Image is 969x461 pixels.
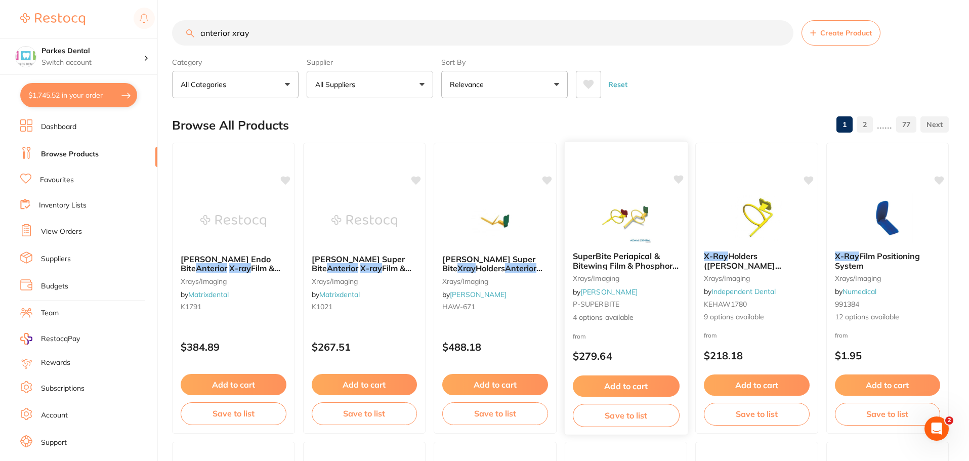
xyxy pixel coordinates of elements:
[441,71,568,98] button: Relevance
[704,374,810,396] button: Add to cart
[704,331,717,339] span: from
[476,263,505,273] span: Holders
[572,274,679,282] small: xrays/imaging
[605,71,630,98] button: Reset
[41,438,67,448] a: Support
[842,287,876,296] a: Numedical
[181,277,286,285] small: xrays/imaging
[835,287,876,296] span: by
[41,254,71,264] a: Suppliers
[802,20,880,46] button: Create Product
[181,254,271,273] span: [PERSON_NAME] Endo Bite
[704,274,810,282] small: xrays/imaging
[172,118,289,133] h2: Browse All Products
[593,192,659,243] img: SuperBite Periapical & Bitewing Film & Phosphor Plate
[20,83,137,107] button: $1,745.52 in your order
[572,312,679,322] span: 4 options available
[181,302,201,311] span: K1791
[20,333,80,345] a: RestocqPay
[41,410,68,421] a: Account
[835,251,920,270] span: Film Positioning System
[229,263,251,273] em: X-ray
[572,332,585,340] span: from
[312,290,360,299] span: by
[41,281,68,291] a: Budgets
[312,254,405,273] span: [PERSON_NAME] Super Bite
[572,252,679,270] b: SuperBite Periapical & Bitewing Film & Phosphor Plate
[442,263,556,282] span: Pack of 8
[442,374,548,395] button: Add to cart
[450,290,507,299] a: [PERSON_NAME]
[315,79,359,90] p: All Suppliers
[442,302,475,311] span: HAW-671
[172,20,793,46] input: Search Products
[312,341,417,353] p: $267.51
[835,274,941,282] small: xrays/imaging
[312,277,417,285] small: xrays/imaging
[200,196,266,246] img: Kerr Hawe Endo Bite Anterior X-ray Film & Plate Holder (4) with Ring
[442,255,548,273] b: HAWE Super Bite Xray Holders Anterior Pack of 8
[181,263,280,282] span: Film & Plate Holder (4) with Ring
[457,263,476,273] em: Xray
[835,374,941,396] button: Add to cart
[704,300,747,309] span: KEHAW1780
[312,302,332,311] span: K1021
[442,402,548,425] button: Save to list
[704,251,781,280] span: Holders ([PERSON_NAME] Solutions)
[360,263,382,273] em: X-ray
[442,341,548,353] p: $488.18
[945,416,953,425] span: 2
[312,374,417,395] button: Add to cart
[442,277,548,285] small: xrays/imaging
[181,79,230,90] p: All Categories
[441,58,568,67] label: Sort By
[704,252,810,270] b: X-Ray Holders (Hawe Solutions)
[181,374,286,395] button: Add to cart
[16,47,36,67] img: Parkes Dental
[835,300,859,309] span: 991384
[572,375,679,397] button: Add to cart
[40,175,74,185] a: Favourites
[172,71,299,98] button: All Categories
[20,13,85,25] img: Restocq Logo
[327,263,358,273] em: Anterior
[450,79,488,90] p: Relevance
[462,196,528,246] img: HAWE Super Bite Xray Holders Anterior Pack of 8
[312,263,411,282] span: Film & Plate Holder (4) with Ring
[724,193,789,243] img: X-Ray Holders (Hawe Solutions)
[835,312,941,322] span: 12 options available
[835,350,941,361] p: $1.95
[312,402,417,425] button: Save to list
[855,193,920,243] img: X-Ray Film Positioning System
[41,384,85,394] a: Subscriptions
[307,58,433,67] label: Supplier
[181,402,286,425] button: Save to list
[857,114,873,135] a: 2
[442,254,535,273] span: [PERSON_NAME] Super Bite
[835,252,941,270] b: X-Ray Film Positioning System
[836,114,853,135] a: 1
[572,300,619,309] span: P-SUPERBITE
[572,251,678,280] span: SuperBite Periapical & Bitewing Film & Phosphor Plate
[41,149,99,159] a: Browse Products
[896,114,916,135] a: 77
[41,46,144,56] h4: Parkes Dental
[20,8,85,31] a: Restocq Logo
[41,122,76,132] a: Dashboard
[572,350,679,362] p: $279.64
[442,290,507,299] span: by
[181,341,286,353] p: $384.89
[505,263,536,273] em: Anterior
[820,29,872,37] span: Create Product
[835,331,848,339] span: from
[704,403,810,425] button: Save to list
[711,287,776,296] a: Independent Dental
[704,251,728,261] em: X-Ray
[924,416,949,441] iframe: Intercom live chat
[572,404,679,427] button: Save to list
[188,290,229,299] a: Matrixdental
[580,287,638,296] a: [PERSON_NAME]
[312,255,417,273] b: Kerr Hawe Super Bite Anterior X-ray Film & Plate Holder (4) with Ring
[181,290,229,299] span: by
[181,255,286,273] b: Kerr Hawe Endo Bite Anterior X-ray Film & Plate Holder (4) with Ring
